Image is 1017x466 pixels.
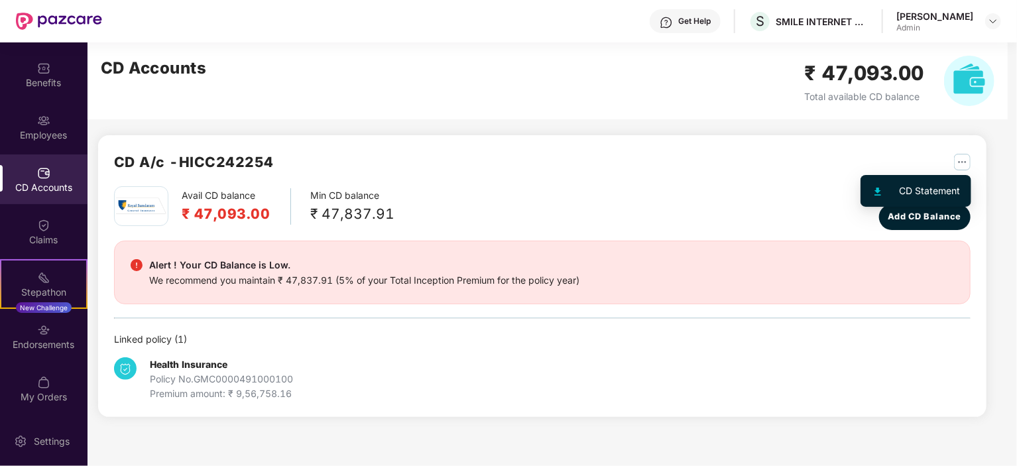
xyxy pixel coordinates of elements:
[37,166,50,180] img: svg+xml;base64,PHN2ZyBpZD0iQ0RfQWNjb3VudHMiIGRhdGEtbmFtZT0iQ0QgQWNjb3VudHMiIHhtbG5zPSJodHRwOi8vd3...
[114,332,971,347] div: Linked policy ( 1 )
[14,435,27,448] img: svg+xml;base64,PHN2ZyBpZD0iU2V0dGluZy0yMHgyMCIgeG1sbnM9Imh0dHA6Ly93d3cudzMub3JnLzIwMDAvc3ZnIiB3aW...
[101,56,207,81] h2: CD Accounts
[756,13,764,29] span: S
[311,188,395,225] div: Min CD balance
[37,271,50,284] img: svg+xml;base64,PHN2ZyB4bWxucz0iaHR0cDovL3d3dy53My5vcmcvMjAwMC9zdmciIHdpZHRoPSIyMSIgaGVpZ2h0PSIyMC...
[182,188,291,225] div: Avail CD balance
[37,114,50,127] img: svg+xml;base64,PHN2ZyBpZD0iRW1wbG95ZWVzIiB4bWxucz0iaHR0cDovL3d3dy53My5vcmcvMjAwMC9zdmciIHdpZHRoPS...
[114,151,274,173] h2: CD A/c - HICC242254
[37,376,50,389] img: svg+xml;base64,PHN2ZyBpZD0iTXlfT3JkZXJzIiBkYXRhLW5hbWU9Ik15IE9yZGVycyIgeG1sbnM9Imh0dHA6Ly93d3cudz...
[1,286,86,299] div: Stepathon
[896,23,973,33] div: Admin
[311,203,395,225] div: ₹ 47,837.91
[150,372,293,386] div: Policy No. GMC0000491000100
[149,273,579,288] div: We recommend you maintain ₹ 47,837.91 (5% of your Total Inception Premium for the policy year)
[116,198,166,215] img: rsi.png
[114,357,137,380] img: svg+xml;base64,PHN2ZyB4bWxucz0iaHR0cDovL3d3dy53My5vcmcvMjAwMC9zdmciIHdpZHRoPSIzNCIgaGVpZ2h0PSIzNC...
[182,203,270,225] h2: ₹ 47,093.00
[150,359,227,370] b: Health Insurance
[37,323,50,337] img: svg+xml;base64,PHN2ZyBpZD0iRW5kb3JzZW1lbnRzIiB4bWxucz0iaHR0cDovL3d3dy53My5vcmcvMjAwMC9zdmciIHdpZH...
[16,302,72,313] div: New Challenge
[805,91,920,102] span: Total available CD balance
[660,16,673,29] img: svg+xml;base64,PHN2ZyBpZD0iSGVscC0zMngzMiIgeG1sbnM9Imh0dHA6Ly93d3cudzMub3JnLzIwMDAvc3ZnIiB3aWR0aD...
[149,257,579,273] div: Alert ! Your CD Balance is Low.
[944,56,994,106] img: svg+xml;base64,PHN2ZyB4bWxucz0iaHR0cDovL3d3dy53My5vcmcvMjAwMC9zdmciIHhtbG5zOnhsaW5rPSJodHRwOi8vd3...
[678,16,711,27] div: Get Help
[150,386,293,401] div: Premium amount: ₹ 9,56,758.16
[879,204,971,230] button: Add CD Balance
[37,219,50,232] img: svg+xml;base64,PHN2ZyBpZD0iQ2xhaW0iIHhtbG5zPSJodHRwOi8vd3d3LnczLm9yZy8yMDAwL3N2ZyIgd2lkdGg9IjIwIi...
[988,16,998,27] img: svg+xml;base64,PHN2ZyBpZD0iRHJvcGRvd24tMzJ4MzIiIHhtbG5zPSJodHRwOi8vd3d3LnczLm9yZy8yMDAwL3N2ZyIgd2...
[16,13,102,30] img: New Pazcare Logo
[776,15,868,28] div: SMILE INTERNET TECHNOLOGIES PRIVATE LIMITED
[874,188,881,196] img: svg+xml;base64,PHN2ZyB4bWxucz0iaHR0cDovL3d3dy53My5vcmcvMjAwMC9zdmciIHhtbG5zOnhsaW5rPSJodHRwOi8vd3...
[896,10,973,23] div: [PERSON_NAME]
[954,154,971,170] img: svg+xml;base64,PHN2ZyB4bWxucz0iaHR0cDovL3d3dy53My5vcmcvMjAwMC9zdmciIHdpZHRoPSIyNSIgaGVpZ2h0PSIyNS...
[888,210,961,223] span: Add CD Balance
[37,62,50,75] img: svg+xml;base64,PHN2ZyBpZD0iQmVuZWZpdHMiIHhtbG5zPSJodHRwOi8vd3d3LnczLm9yZy8yMDAwL3N2ZyIgd2lkdGg9Ij...
[805,58,925,89] h2: ₹ 47,093.00
[30,435,74,448] div: Settings
[131,259,143,271] img: svg+xml;base64,PHN2ZyBpZD0iRGFuZ2VyX2FsZXJ0IiBkYXRhLW5hbWU9IkRhbmdlciBhbGVydCIgeG1sbnM9Imh0dHA6Ly...
[900,184,961,198] div: CD Statement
